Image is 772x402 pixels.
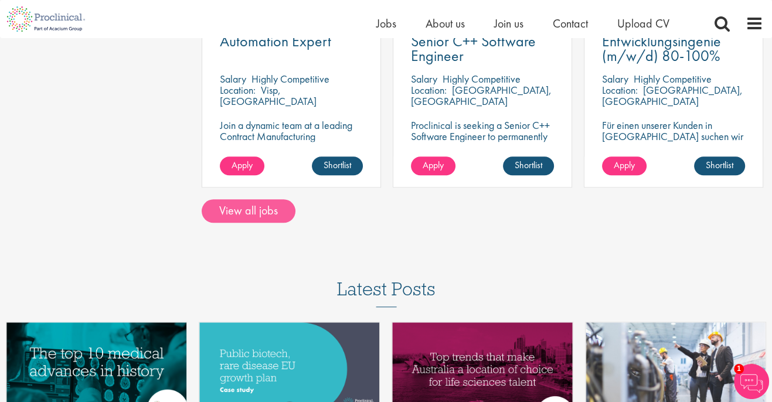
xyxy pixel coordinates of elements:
[614,159,635,171] span: Apply
[312,156,363,175] a: Shortlist
[426,16,465,31] a: About us
[337,279,436,307] h3: Latest Posts
[443,72,521,86] p: Highly Competitive
[220,34,363,49] a: Automation Expert
[602,72,628,86] span: Salary
[503,156,554,175] a: Shortlist
[411,83,552,108] p: [GEOGRAPHIC_DATA], [GEOGRAPHIC_DATA]
[494,16,523,31] a: Join us
[553,16,588,31] a: Contact
[411,72,437,86] span: Salary
[602,31,721,66] span: Entwicklungsingenie (m/w/d) 80-100%
[411,34,554,63] a: Senior C++ Software Engineer
[251,72,329,86] p: Highly Competitive
[376,16,396,31] a: Jobs
[734,364,744,374] span: 1
[617,16,669,31] a: Upload CV
[694,156,745,175] a: Shortlist
[220,72,246,86] span: Salary
[634,72,712,86] p: Highly Competitive
[734,364,769,399] img: Chatbot
[220,31,331,51] span: Automation Expert
[220,83,317,108] p: Visp, [GEOGRAPHIC_DATA]
[602,34,745,63] a: Entwicklungsingenie (m/w/d) 80-100%
[602,120,745,186] p: Für einen unserer Kunden in [GEOGRAPHIC_DATA] suchen wir ab sofort einen Entwicklungsingenieur Ku...
[602,83,743,108] p: [GEOGRAPHIC_DATA], [GEOGRAPHIC_DATA]
[202,199,295,223] a: View all jobs
[602,156,647,175] a: Apply
[411,120,554,164] p: Proclinical is seeking a Senior C++ Software Engineer to permanently join their dynamic team in [...
[220,83,256,97] span: Location:
[423,159,444,171] span: Apply
[232,159,253,171] span: Apply
[411,31,536,66] span: Senior C++ Software Engineer
[220,156,264,175] a: Apply
[220,120,363,175] p: Join a dynamic team at a leading Contract Manufacturing Organisation (CMO) and contribute to grou...
[411,83,447,97] span: Location:
[602,83,638,97] span: Location:
[411,156,455,175] a: Apply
